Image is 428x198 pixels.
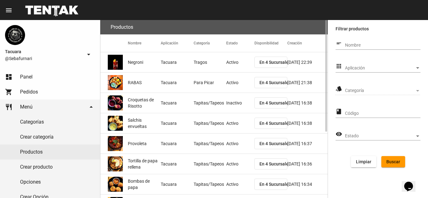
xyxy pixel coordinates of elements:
mat-cell: Tragos [194,52,227,72]
mat-cell: Tacuara [161,134,194,154]
img: 5ded78bf-bd96-4a1d-95c9-d10978b15882.jpeg [108,177,123,192]
mat-select: Estado [345,134,420,139]
mat-cell: [DATE] 16:34 [287,174,328,194]
iframe: chat widget [402,173,422,192]
mat-header-cell: Disponibilidad [254,34,287,52]
span: En 4 Sucursales [259,100,291,105]
img: 0ba25f40-994f-44c9-9804-907548b4f6e7.png [5,25,25,45]
span: Salchis envueltas [128,117,161,129]
mat-cell: Inactivo [226,93,254,113]
mat-icon: short_text [336,40,342,47]
mat-cell: Activo [226,113,254,133]
span: Bombas de papa [128,178,161,190]
mat-cell: Activo [226,73,254,93]
mat-cell: [DATE] 22:39 [287,52,328,72]
img: e0e699d6-76d8-473f-80ef-991c54c6df36.jpeg [108,156,123,171]
span: Tortilla de papa rellena [128,158,161,170]
mat-cell: Tacuara [161,154,194,174]
img: 4722788b-995c-43bf-863c-0bf9a0b55ec0.jpeg [108,136,123,151]
span: Estado [345,134,415,139]
mat-icon: apps [336,63,342,70]
mat-cell: Tacuara [161,174,194,194]
mat-select: Categoría [345,88,420,93]
mat-header-cell: Nombre [128,34,161,52]
span: Panel [20,74,33,80]
mat-select: Aplicación [345,66,420,71]
mat-cell: Tapitas/Tapeos [194,154,227,174]
img: 8c848179-6b83-4dc0-af77-29ca695cbd8e.jpeg [108,55,123,70]
mat-cell: [DATE] 21:38 [287,73,328,93]
mat-cell: Tapitas/Tapeos [194,93,227,113]
mat-cell: [DATE] 16:37 [287,134,328,154]
span: En 4 Sucursales [259,80,291,85]
h3: Productos [111,23,133,32]
mat-cell: Tacuara [161,52,194,72]
button: Limpiar [351,156,376,167]
mat-icon: arrow_drop_down [87,103,95,111]
mat-icon: class [336,108,342,115]
mat-cell: Activo [226,52,254,72]
span: Croquetas de Risotto [128,97,161,109]
mat-icon: dashboard [5,73,13,81]
mat-cell: Tacuara [161,93,194,113]
label: Filtrar productos [336,25,420,33]
mat-cell: Tapitas/Tapeos [194,113,227,133]
span: En 4 Sucursales [259,182,291,187]
mat-header-cell: Aplicación [161,34,194,52]
mat-cell: Activo [226,154,254,174]
button: En 4 Sucursales [254,118,287,129]
button: En 4 Sucursales [254,97,287,109]
mat-icon: visibility [336,130,342,138]
img: e80c96d6-0412-4236-89d9-d4026357bc52.jpeg [108,95,123,110]
span: RABAS [128,79,142,86]
mat-cell: Activo [226,134,254,154]
mat-cell: Tapitas/Tapeos [194,134,227,154]
img: 2942aebd-d9ef-40f0-b0cc-a14bb5e8b12b.jpeg [108,116,123,131]
button: En 4 Sucursales [254,179,287,190]
span: Limpiar [356,159,371,164]
mat-icon: menu [5,7,13,14]
span: Categoría [345,88,415,93]
span: En 4 Sucursales [259,161,291,166]
span: Pedidos [20,89,38,95]
mat-cell: [DATE] 16:38 [287,93,328,113]
input: Código [345,111,420,116]
span: En 4 Sucursales [259,141,291,146]
flou-section-header: Productos [100,20,328,34]
span: Menú [20,104,33,110]
mat-cell: [DATE] 16:38 [287,113,328,133]
button: En 4 Sucursales [254,138,287,149]
span: Buscar [386,159,400,164]
button: En 4 Sucursales [254,77,287,88]
mat-cell: Tapitas/Tapeos [194,174,227,194]
mat-header-cell: Creación [287,34,328,52]
span: Aplicación [345,66,415,71]
input: Nombre [345,43,420,48]
mat-cell: Para Picar [194,73,227,93]
button: En 4 Sucursales [254,158,287,170]
span: En 4 Sucursales [259,60,291,65]
mat-cell: Tacuara [161,113,194,133]
mat-header-cell: Estado [226,34,254,52]
mat-cell: [DATE] 16:36 [287,154,328,174]
mat-cell: Tacuara [161,73,194,93]
span: Negroni [128,59,143,65]
span: En 4 Sucursales [259,121,291,126]
mat-header-cell: Categoría [194,34,227,52]
mat-cell: Activo [226,174,254,194]
button: Buscar [381,156,405,167]
mat-icon: restaurant [5,103,13,111]
mat-icon: style [336,85,342,93]
span: Tacuara [5,48,82,55]
span: @Sebafurnari [5,55,82,62]
span: Provoleta [128,140,147,147]
mat-icon: arrow_drop_down [85,51,92,58]
img: 3720703d-47e2-40e9-8847-c6ece53b8b00.jpeg [108,75,123,90]
mat-icon: shopping_cart [5,88,13,96]
button: En 4 Sucursales [254,57,287,68]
